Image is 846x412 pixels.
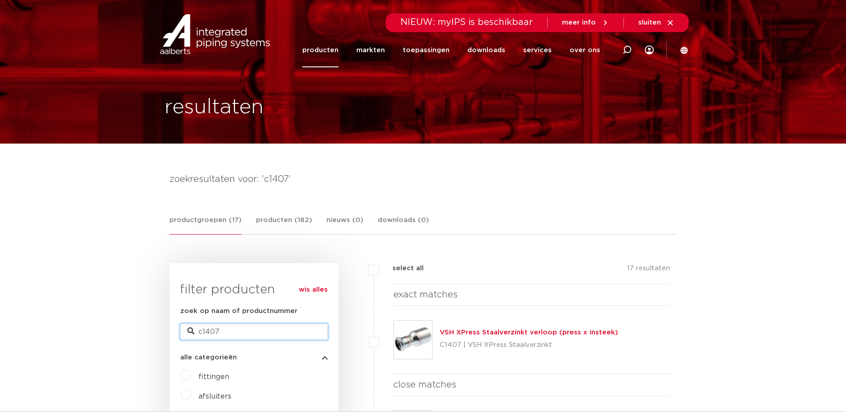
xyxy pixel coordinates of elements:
a: VSH XPress Staalverzinkt verloop (press x insteek) [440,329,618,336]
span: alle categorieën [180,354,237,361]
a: fittingen [198,373,229,380]
p: 17 resultaten [627,263,670,277]
button: alle categorieën [180,354,328,361]
a: afsluiters [198,393,231,400]
span: meer info [562,19,596,26]
a: productgroepen (17) [169,215,242,235]
a: over ons [570,33,600,67]
a: sluiten [638,19,674,27]
nav: Menu [302,33,600,67]
h3: filter producten [180,281,328,299]
a: downloads [467,33,505,67]
h4: close matches [393,378,670,392]
a: producten [302,33,338,67]
h1: resultaten [165,93,264,122]
a: markten [356,33,385,67]
img: Thumbnail for VSH XPress Staalverzinkt verloop (press x insteek) [394,321,432,359]
a: downloads (0) [378,215,429,234]
p: C1407 | VSH XPress Staalverzinkt [440,338,618,352]
a: producten (182) [256,215,312,234]
label: select all [379,263,424,274]
h4: exact matches [393,288,670,302]
a: nieuws (0) [326,215,363,234]
a: wis alles [299,284,328,295]
span: NIEUW: myIPS is beschikbaar [400,18,533,27]
label: zoek op naam of productnummer [180,306,297,317]
input: zoeken [180,324,328,340]
a: meer info [562,19,609,27]
a: toepassingen [403,33,450,67]
h4: zoekresultaten voor: 'c1407' [169,172,677,186]
a: services [523,33,552,67]
span: sluiten [638,19,661,26]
